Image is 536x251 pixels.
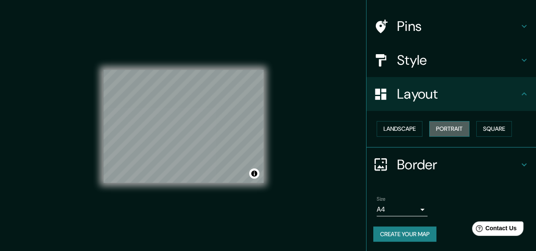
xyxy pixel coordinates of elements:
button: Square [476,121,512,137]
canvas: Map [103,70,264,183]
iframe: Help widget launcher [461,218,527,242]
h4: Layout [397,86,519,102]
button: Landscape [377,121,422,137]
button: Toggle attribution [249,168,259,179]
div: Pins [367,9,536,43]
h4: Border [397,156,519,173]
div: A4 [377,203,428,216]
button: Portrait [429,121,469,137]
h4: Pins [397,18,519,35]
h4: Style [397,52,519,69]
div: Style [367,43,536,77]
button: Create your map [373,226,436,242]
label: Size [377,195,386,202]
div: Layout [367,77,536,111]
div: Border [367,148,536,182]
